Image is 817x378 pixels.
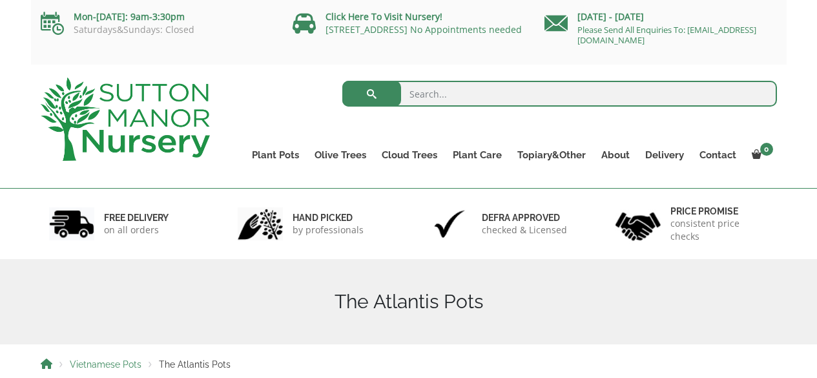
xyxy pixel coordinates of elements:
img: logo [41,78,210,161]
p: by professionals [293,224,364,236]
a: [STREET_ADDRESS] No Appointments needed [326,23,522,36]
a: Please Send All Enquiries To: [EMAIL_ADDRESS][DOMAIN_NAME] [577,24,756,46]
a: 0 [744,146,777,164]
a: Delivery [637,146,692,164]
a: Click Here To Visit Nursery! [326,10,442,23]
a: Contact [692,146,744,164]
h6: Defra approved [482,212,567,224]
h1: The Atlantis Pots [41,290,777,313]
a: Olive Trees [307,146,374,164]
h6: hand picked [293,212,364,224]
img: 1.jpg [49,207,94,240]
span: 0 [760,143,773,156]
h6: Price promise [670,205,769,217]
img: 3.jpg [427,207,472,240]
a: Plant Pots [244,146,307,164]
a: Topiary&Other [510,146,594,164]
a: Vietnamese Pots [70,359,141,370]
p: Mon-[DATE]: 9am-3:30pm [41,9,273,25]
a: About [594,146,637,164]
p: consistent price checks [670,217,769,243]
img: 2.jpg [238,207,283,240]
a: Plant Care [445,146,510,164]
p: on all orders [104,224,169,236]
input: Search... [342,81,777,107]
a: Cloud Trees [374,146,445,164]
p: checked & Licensed [482,224,567,236]
h6: FREE DELIVERY [104,212,169,224]
p: Saturdays&Sundays: Closed [41,25,273,35]
p: [DATE] - [DATE] [544,9,777,25]
img: 4.jpg [615,204,661,244]
nav: Breadcrumbs [41,359,777,369]
span: The Atlantis Pots [159,359,231,370]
